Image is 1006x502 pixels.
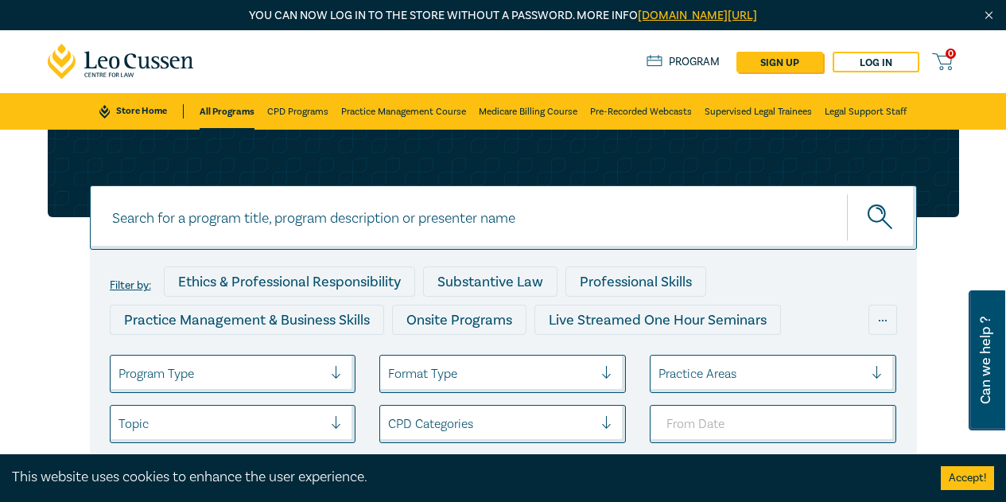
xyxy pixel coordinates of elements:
[118,365,122,383] input: select
[110,343,410,373] div: Live Streamed Conferences and Intensives
[946,49,956,59] span: 0
[110,305,384,335] div: Practice Management & Business Skills
[638,8,757,23] a: [DOMAIN_NAME][URL]
[200,93,254,130] a: All Programs
[565,267,706,297] div: Professional Skills
[825,93,907,130] a: Legal Support Staff
[647,55,721,69] a: Program
[705,93,812,130] a: Supervised Legal Trainees
[479,93,577,130] a: Medicare Billing Course
[868,305,897,335] div: ...
[418,343,670,373] div: Live Streamed Practical Workshops
[12,467,917,488] div: This website uses cookies to enhance the user experience.
[590,93,692,130] a: Pre-Recorded Webcasts
[48,7,959,25] p: You can now log in to the store without a password. More info
[267,93,328,130] a: CPD Programs
[650,405,896,443] input: From Date
[534,305,781,335] div: Live Streamed One Hour Seminars
[164,267,415,297] div: Ethics & Professional Responsibility
[118,415,122,433] input: select
[392,305,526,335] div: Onsite Programs
[423,267,557,297] div: Substantive Law
[941,466,994,490] button: Accept cookies
[341,93,466,130] a: Practice Management Course
[982,9,996,22] img: Close
[388,365,391,383] input: select
[388,415,391,433] input: select
[99,104,183,119] a: Store Home
[658,365,662,383] input: select
[978,300,993,421] span: Can we help ?
[736,52,823,72] a: sign up
[110,279,151,292] label: Filter by:
[90,185,917,250] input: Search for a program title, program description or presenter name
[833,52,919,72] a: Log in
